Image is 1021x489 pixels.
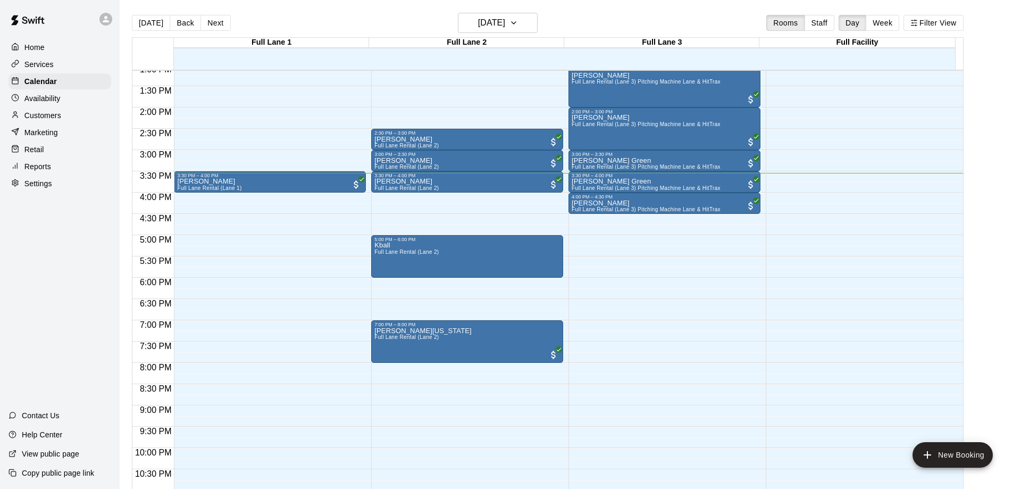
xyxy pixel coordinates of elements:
p: Services [24,59,54,70]
span: 4:30 PM [137,214,174,223]
p: Contact Us [22,410,60,421]
div: 3:30 PM – 4:00 PM: Maddox Green [568,171,760,193]
button: Day [839,15,866,31]
button: Back [170,15,201,31]
div: Full Lane 2 [369,38,564,48]
span: 5:00 PM [137,235,174,244]
h6: [DATE] [478,15,505,30]
button: Next [200,15,230,31]
div: 2:30 PM – 3:00 PM: Andrew Louder [371,129,563,150]
div: 2:00 PM – 3:00 PM [572,109,757,114]
div: 1:00 PM – 2:00 PM: Keaton Shelby [568,65,760,107]
span: 10:30 PM [132,469,174,478]
div: 3:00 PM – 3:30 PM: Andrew Louder [371,150,563,171]
button: Staff [805,15,835,31]
span: 2:30 PM [137,129,174,138]
div: 2:30 PM – 3:00 PM [374,130,560,136]
button: Rooms [766,15,805,31]
span: All customers have paid [746,94,756,105]
span: 4:00 PM [137,193,174,202]
span: 7:30 PM [137,342,174,351]
div: 7:00 PM – 8:00 PM: Renee Washington [371,320,563,363]
span: Full Lane Rental (Lane 2) [374,143,439,148]
span: Full Lane Rental (Lane 2) [374,249,439,255]
p: Calendar [24,76,57,87]
button: add [913,442,993,468]
div: 5:00 PM – 6:00 PM [374,237,560,242]
div: Full Facility [759,38,955,48]
div: 7:00 PM – 8:00 PM [374,322,560,327]
span: Full Lane Rental (Lane 1) [177,185,241,191]
span: Full Lane Rental (Lane 3) Pitching Machine Lane & HitTrax [572,164,721,170]
span: 5:30 PM [137,256,174,266]
span: Full Lane Rental (Lane 3) Pitching Machine Lane & HitTrax [572,185,721,191]
span: All customers have paid [746,158,756,169]
span: All customers have paid [548,137,559,147]
span: Full Lane Rental (Lane 2) [374,164,439,170]
div: Full Lane 1 [174,38,369,48]
span: 6:30 PM [137,299,174,308]
p: Copy public page link [22,468,94,478]
p: Settings [24,178,52,189]
p: Availability [24,93,61,104]
span: 3:30 PM [137,171,174,180]
div: 3:30 PM – 4:00 PM [572,173,757,178]
span: All customers have paid [351,179,362,190]
p: Reports [24,161,51,172]
span: 7:00 PM [137,320,174,329]
span: All customers have paid [548,350,559,360]
div: 3:30 PM – 4:00 PM: Andrew Louder [371,171,563,193]
p: Home [24,42,45,53]
span: 1:30 PM [137,86,174,95]
p: Retail [24,144,44,155]
p: Marketing [24,127,58,138]
div: 3:30 PM – 4:00 PM: Ben Cunningham [174,171,366,193]
div: 3:00 PM – 3:30 PM [374,152,560,157]
span: Full Lane Rental (Lane 3) Pitching Machine Lane & HitTrax [572,121,721,127]
div: 5:00 PM – 6:00 PM: Kball [371,235,563,278]
div: 3:00 PM – 3:30 PM [572,152,757,157]
span: All customers have paid [746,201,756,211]
span: 2:00 PM [137,107,174,117]
span: 10:00 PM [132,448,174,457]
p: Customers [24,110,61,121]
div: 3:00 PM – 3:30 PM: Maddox Green [568,150,760,171]
div: Full Lane 3 [564,38,759,48]
div: 3:30 PM – 4:00 PM [374,173,560,178]
span: 6:00 PM [137,278,174,287]
span: 9:30 PM [137,427,174,436]
span: 9:00 PM [137,405,174,415]
span: Full Lane Rental (Lane 2) [374,334,439,340]
span: Full Lane Rental (Lane 3) Pitching Machine Lane & HitTrax [572,206,721,212]
span: 8:30 PM [137,384,174,393]
span: All customers have paid [746,137,756,147]
span: 3:00 PM [137,150,174,159]
button: Week [866,15,899,31]
span: Full Lane Rental (Lane 2) [374,185,439,191]
span: All customers have paid [548,179,559,190]
div: 4:00 PM – 4:30 PM [572,194,757,200]
span: All customers have paid [746,179,756,190]
button: Filter View [903,15,963,31]
span: All customers have paid [548,158,559,169]
span: Full Lane Rental (Lane 3) Pitching Machine Lane & HitTrax [572,79,721,85]
button: [DATE] [132,15,170,31]
div: 2:00 PM – 3:00 PM: Keaton Shelby [568,107,760,150]
div: 4:00 PM – 4:30 PM: Ben Cunningham [568,193,760,214]
div: 3:30 PM – 4:00 PM [177,173,363,178]
span: 8:00 PM [137,363,174,372]
p: View public page [22,449,79,459]
p: Help Center [22,429,62,440]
